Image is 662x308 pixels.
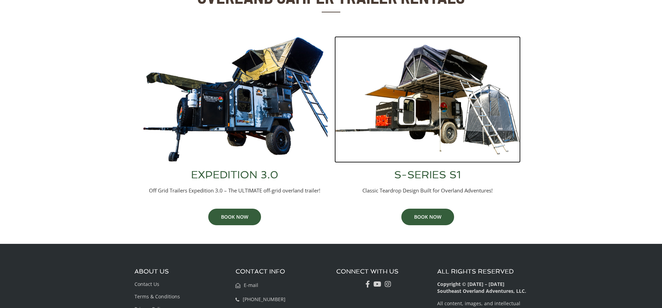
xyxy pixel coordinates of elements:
p: Off Grid Trailers Expedition 3.0 – The ULTIMATE off-grid overland trailer! [141,187,328,194]
h3: ALL RIGHTS RESERVED [437,268,528,275]
a: BOOK NOW [208,209,261,225]
h3: EXPEDITION 3.0 [141,170,328,180]
a: BOOK NOW [401,209,454,225]
a: [PHONE_NUMBER] [235,296,285,302]
img: Southeast Overland Adventures S-Series S1 Overland Trailer Full Setup [334,36,521,163]
b: Copyright © [DATE] – [DATE] Southeast Overland Adventures, LLC. [437,281,526,294]
span: E-mail [244,282,258,288]
h3: S-SERIES S1 [334,170,521,180]
h3: CONNECT WITH US [336,268,427,275]
a: E-mail [235,282,258,288]
img: Off Grid Trailers Expedition 3.0 Overland Trailer Full Setup [141,36,328,163]
a: Terms & Conditions [134,293,180,300]
p: Classic Teardrop Design Built for Overland Adventures! [334,187,521,194]
a: Contact Us [134,281,159,287]
span: [PHONE_NUMBER] [243,296,285,302]
h3: ABOUT US [134,268,225,275]
h3: CONTACT INFO [235,268,326,275]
